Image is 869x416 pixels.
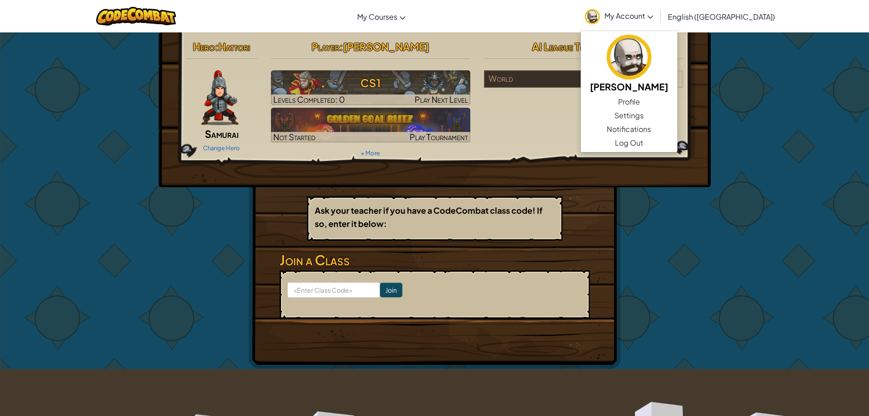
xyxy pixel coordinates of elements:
input: Join [380,283,402,297]
img: CodeCombat logo [96,7,176,26]
a: + More [361,149,380,157]
span: Play Tournament [410,132,468,142]
h3: Join a Class [280,250,590,270]
span: : [215,40,219,53]
a: Not StartedPlay Tournament [271,108,470,142]
span: Hero [193,40,215,53]
a: Settings [581,109,677,122]
a: Play Next Level [271,70,470,105]
span: [PERSON_NAME] [343,40,429,53]
div: World [484,70,583,88]
a: Log Out [581,136,677,150]
b: Ask your teacher if you have a CodeCombat class code! If so, enter it below: [315,205,542,229]
img: CS1 [271,70,470,105]
a: Notifications [581,122,677,136]
img: avatar [607,35,651,79]
span: Samurai [205,127,239,140]
a: World7,948,057players [484,79,683,90]
span: Notifications [607,124,651,135]
img: avatar [585,9,600,24]
a: Change Hero [203,144,240,152]
span: My Courses [357,12,397,21]
a: [PERSON_NAME] [581,33,677,95]
img: samurai.pose.png [201,70,239,125]
span: Play Next Level [415,94,468,105]
span: Player [312,40,339,53]
img: Golden Goal [271,108,470,142]
span: English ([GEOGRAPHIC_DATA]) [668,12,775,21]
h3: CS1 [271,73,470,93]
span: AI League Team Rankings [532,40,635,53]
a: Profile [581,95,677,109]
input: <Enter Class Code> [287,282,380,298]
h5: [PERSON_NAME] [590,79,668,94]
a: English ([GEOGRAPHIC_DATA]) [663,4,780,29]
span: : [339,40,343,53]
a: My Courses [353,4,410,29]
span: Hattori [219,40,250,53]
span: Not Started [273,132,316,142]
span: My Account [604,11,653,21]
a: My Account [580,2,658,31]
span: Levels Completed: 0 [273,94,345,105]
